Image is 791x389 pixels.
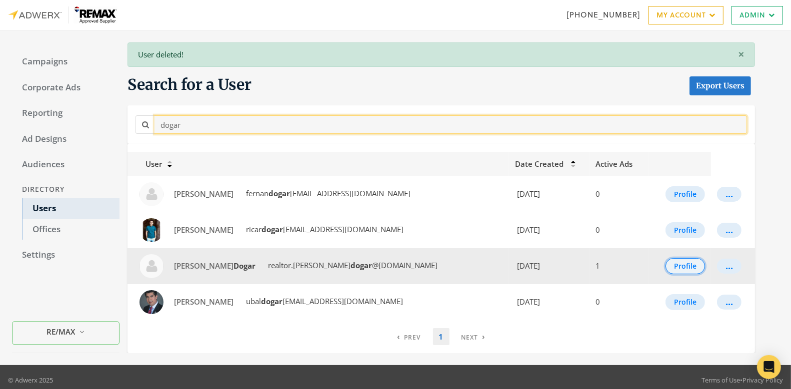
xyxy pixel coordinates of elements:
[742,376,783,385] a: Privacy Policy
[589,152,648,176] th: Active Ads
[22,198,119,219] a: Users
[12,77,119,98] a: Corporate Ads
[717,295,741,310] button: ...
[139,290,163,314] img: Ubaldo Garcia profile
[266,260,437,270] span: realtor.[PERSON_NAME] @[DOMAIN_NAME]
[22,219,119,240] a: Offices
[717,223,741,238] button: ...
[261,296,282,306] strong: dogar
[12,321,119,345] button: RE/MAX
[515,159,563,169] span: Date Created
[261,224,283,234] strong: dogar
[12,103,119,124] a: Reporting
[46,327,75,338] span: RE/MAX
[167,185,240,203] a: [PERSON_NAME]
[665,258,705,274] button: Profile
[701,375,783,385] div: •
[589,176,648,212] td: 0
[12,154,119,175] a: Audiences
[174,225,233,235] span: [PERSON_NAME]
[717,187,741,202] button: ...
[167,221,240,239] a: [PERSON_NAME]
[717,259,741,274] button: ...
[244,188,410,198] span: fernan [EMAIL_ADDRESS][DOMAIN_NAME]
[139,254,163,278] img: Sara Dogar profile
[127,42,755,67] div: User deleted!
[731,6,783,24] a: Admin
[509,176,589,212] td: [DATE]
[509,284,589,320] td: [DATE]
[154,115,747,134] input: Search for a name or email address
[8,6,118,23] img: Adwerx
[167,293,240,311] a: [PERSON_NAME]
[133,159,162,169] span: User
[12,51,119,72] a: Campaigns
[268,188,290,198] strong: dogar
[233,261,255,271] strong: Dogar
[665,186,705,202] button: Profile
[350,260,372,270] strong: dogar
[728,43,754,66] button: Close
[12,245,119,266] a: Settings
[244,296,403,306] span: ubal [EMAIL_ADDRESS][DOMAIN_NAME]
[589,284,648,320] td: 0
[757,355,781,379] div: Open Intercom Messenger
[725,302,733,303] div: ...
[174,189,233,199] span: [PERSON_NAME]
[665,294,705,310] button: Profile
[174,261,255,271] span: [PERSON_NAME]
[142,121,149,128] i: Search for a name or email address
[738,46,744,62] span: ×
[509,248,589,284] td: [DATE]
[566,9,640,20] a: [PHONE_NUMBER]
[701,376,740,385] a: Terms of Use
[725,194,733,195] div: ...
[127,75,251,95] span: Search for a User
[139,182,163,206] img: Fernando Garza profile
[725,266,733,267] div: ...
[725,230,733,231] div: ...
[391,328,491,346] nav: pagination
[689,76,751,95] a: Export Users
[167,257,262,275] a: [PERSON_NAME]Dogar
[589,248,648,284] td: 1
[174,297,233,307] span: [PERSON_NAME]
[8,375,53,385] p: © Adwerx 2025
[433,328,449,346] a: 1
[589,212,648,248] td: 0
[139,218,163,242] img: Richard Garcia profile
[665,222,705,238] button: Profile
[648,6,723,24] a: My Account
[244,224,403,234] span: ricar [EMAIL_ADDRESS][DOMAIN_NAME]
[12,180,119,199] div: Directory
[12,129,119,150] a: Ad Designs
[509,212,589,248] td: [DATE]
